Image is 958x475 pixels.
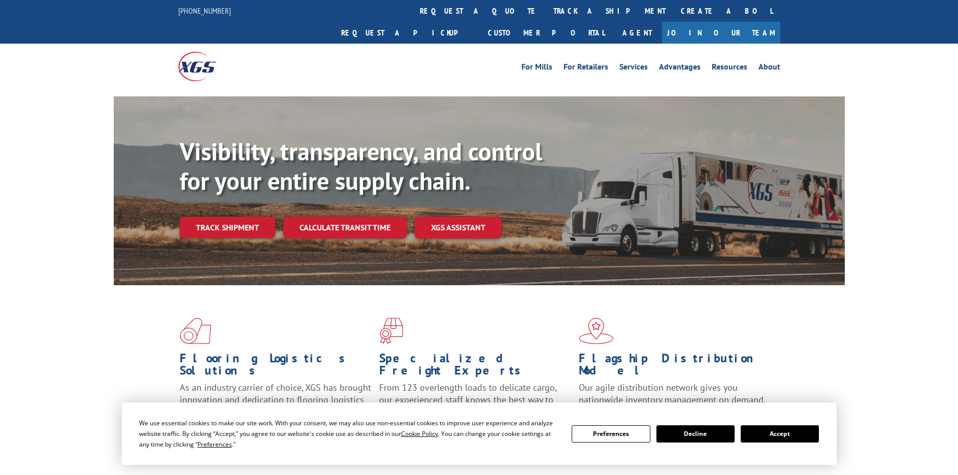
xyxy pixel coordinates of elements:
span: Our agile distribution network gives you nationwide inventory management on demand. [579,382,766,405]
button: Preferences [572,425,650,443]
button: Decline [656,425,735,443]
img: xgs-icon-focused-on-flooring-red [379,318,403,344]
b: Visibility, transparency, and control for your entire supply chain. [180,135,542,196]
a: Join Our Team [662,22,780,44]
p: From 123 overlength loads to delicate cargo, our experienced staff knows the best way to move you... [379,382,571,427]
img: xgs-icon-flagship-distribution-model-red [579,318,614,344]
a: For Mills [521,63,552,74]
span: As an industry carrier of choice, XGS has brought innovation and dedication to flooring logistics... [180,382,371,418]
h1: Flooring Logistics Solutions [180,352,372,382]
h1: Specialized Freight Experts [379,352,571,382]
a: Customer Portal [480,22,612,44]
span: Preferences [197,440,232,449]
a: Track shipment [180,217,275,238]
a: XGS ASSISTANT [415,217,502,239]
a: About [758,63,780,74]
div: We use essential cookies to make our site work. With your consent, we may also use non-essential ... [139,418,559,450]
a: Advantages [659,63,701,74]
button: Accept [741,425,819,443]
a: For Retailers [564,63,608,74]
a: Resources [712,63,747,74]
a: Calculate transit time [283,217,407,239]
a: Agent [612,22,662,44]
span: Cookie Policy [401,429,438,438]
h1: Flagship Distribution Model [579,352,771,382]
a: Services [619,63,648,74]
img: xgs-icon-total-supply-chain-intelligence-red [180,318,211,344]
a: Request a pickup [334,22,480,44]
div: Cookie Consent Prompt [122,402,837,465]
a: [PHONE_NUMBER] [178,6,231,16]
